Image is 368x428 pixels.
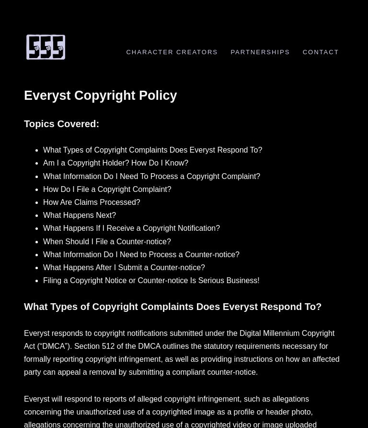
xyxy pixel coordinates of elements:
[24,300,344,313] h3: What Types of Copyright Complaints Does Everyst Respond To?
[43,248,344,261] li: What Information Do I Need to Process a Counter-notice?
[43,143,344,156] li: What Types of Copyright Complaints Does Everyst Respond To?
[24,87,344,104] h1: Everyst Copyright Policy
[43,274,344,287] li: Filing a Copyright Notice or Counter-notice Is Serious Business!
[43,222,344,235] li: What Happens If I Receive a Copyright Notification?
[24,34,67,60] img: 555 Comic
[43,156,344,169] li: Am I a Copyright Holder? How Do I Know?
[226,48,295,56] a: Partnerships
[298,48,344,56] a: Contact
[43,170,344,183] li: What Information Do I Need To Process a Copyright Complaint?
[24,39,67,53] a: 555 Comic
[43,209,344,222] li: What Happens Next?
[121,48,223,56] a: Character Creators
[24,118,344,130] h3: Topics Covered:
[24,327,344,379] p: Everyst responds to copyright notifications submitted under the Digital Millennium Copyright Act ...
[43,235,344,248] li: When Should I File a Counter-notice?
[43,261,344,274] li: What Happens After I Submit a Counter-notice?
[43,183,344,196] li: How Do I File a Copyright Complaint?
[43,196,344,209] li: How Are Claims Processed?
